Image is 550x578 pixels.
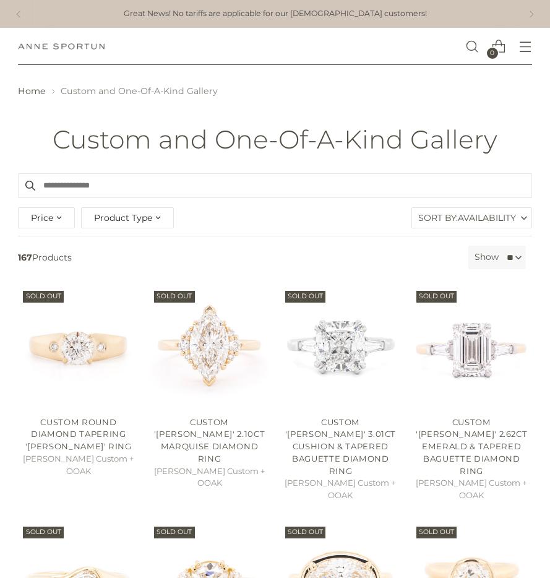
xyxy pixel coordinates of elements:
[475,251,499,264] label: Show
[513,34,538,59] button: Open menu modal
[285,417,396,476] a: Custom '[PERSON_NAME]' 3.01ct Cushion & Tapered Baguette Diamond Ring
[149,286,270,407] a: Custom 'Kathleen' 2.10ct Marquise Diamond Ring
[13,246,463,269] span: Products
[18,453,139,477] h5: [PERSON_NAME] Custom + OOAK
[412,208,531,228] label: Sort By:Availability
[94,211,152,225] span: Product Type
[280,477,401,501] h5: [PERSON_NAME] Custom + OOAK
[53,126,497,153] h1: Custom and One-Of-A-Kind Gallery
[31,211,53,225] span: Price
[124,8,427,20] a: Great News! No tariffs are applicable for our [DEMOGRAPHIC_DATA] customers!
[18,252,32,263] b: 167
[149,465,270,490] h5: [PERSON_NAME] Custom + OOAK
[25,417,132,451] a: Custom Round Diamond Tapering '[PERSON_NAME]' Ring
[18,85,531,98] nav: breadcrumbs
[416,417,527,476] a: Custom '[PERSON_NAME]' 2.62ct Emerald & Tapered Baguette Diamond Ring
[460,34,485,59] a: Open search modal
[154,417,265,464] a: Custom '[PERSON_NAME]' 2.10ct Marquise Diamond Ring
[411,477,532,501] h5: [PERSON_NAME] Custom + OOAK
[18,173,531,198] input: Search products
[18,43,105,50] a: Anne Sportun Fine Jewellery
[486,34,512,59] a: Open cart modal
[458,208,516,228] span: Availability
[487,48,498,59] span: 0
[18,85,46,97] a: Home
[411,286,532,407] a: Custom 'Bethany' 2.62ct Emerald & Tapered Baguette Diamond Ring
[61,85,218,97] span: Custom and One-Of-A-Kind Gallery
[18,286,139,407] a: Custom Round Diamond Tapering 'Alex' Ring
[280,286,401,407] a: Custom 'Bethany' 3.01ct Cushion & Tapered Baguette Diamond Ring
